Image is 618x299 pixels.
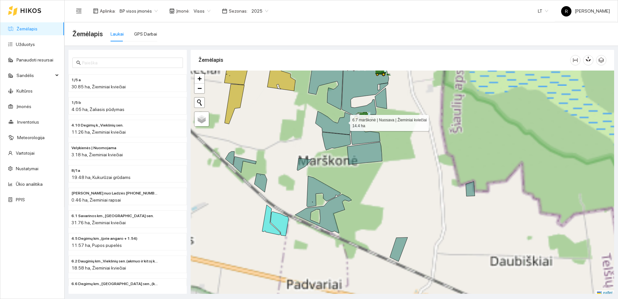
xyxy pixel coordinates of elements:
a: Vartotojai [16,150,35,156]
span: 8/1a [71,168,80,174]
span: column-width [570,58,580,63]
span: 4.5 Degimų km., (prie angaro + 1.54) [71,236,137,242]
span: + [197,74,202,83]
span: calendar [222,8,227,14]
span: 6.2 Dauginių km., Viekšnių sen. (akmuo ir kitoj kelio pusėj) [71,258,158,264]
span: 1/5 b [71,100,81,106]
div: GPS Darbai [134,30,157,38]
span: 1/5 a [71,77,81,83]
a: Zoom in [195,74,204,83]
span: 18.58 ha, Žieminiai kviečiai [71,265,126,271]
span: search [76,61,81,65]
div: Žemėlapis [198,51,570,69]
a: Žemėlapis [16,26,37,31]
span: Sezonas : [229,7,248,15]
input: Paieška [82,59,179,66]
span: Įmonė : [176,7,190,15]
button: menu-fold [72,5,85,17]
span: 31.76 ha, Žieminiai kviečiai [71,220,126,225]
a: Meteorologija [17,135,45,140]
span: 19.48 ha, Kukurūzai grūdams [71,175,131,180]
span: Visos [194,6,210,16]
a: Panaudoti resursai [16,57,53,62]
span: Velykienės | Nuomojama [71,145,116,151]
span: 6.1 Savarinos km., Viekšnių sen. [71,213,154,219]
span: BP visos įmonės [120,6,158,16]
a: Ūkio analitika [16,182,43,187]
span: Sandėlis [16,69,53,82]
span: layout [93,8,98,14]
span: Paškevičiaus Felikso nuo Ladzės (2) 229525-2470 - 2 [71,190,158,196]
span: shop [169,8,175,14]
span: 6.6 Degimų km., Savarinos sen., (kitoj pusėj malūno) [71,281,158,287]
a: Nustatymai [16,166,38,171]
a: Inventorius [17,119,39,125]
span: Žemėlapis [72,29,103,39]
button: Initiate a new search [195,98,204,107]
span: 3.18 ha, Žieminiai kviečiai [71,152,123,157]
a: Užduotys [16,42,35,47]
a: Kultūros [16,88,33,94]
span: − [197,84,202,92]
span: R [565,6,568,17]
div: Laukai [111,30,124,38]
a: Įmonės [16,104,31,109]
a: Zoom out [195,83,204,93]
span: 11.26 ha, Žieminiai kviečiai [71,129,126,135]
span: 30.85 ha, Žieminiai kviečiai [71,84,126,89]
span: menu-fold [76,8,82,14]
button: column-width [570,55,581,65]
a: Leaflet [597,291,613,295]
span: 4.05 ha, Žaliasis pūdymas [71,107,124,112]
span: 2025 [251,6,268,16]
a: PPIS [16,197,25,202]
span: [PERSON_NAME] [561,8,610,14]
span: Aplinka : [100,7,116,15]
span: LT [538,6,548,16]
span: 4.10 Degimų k., Viekšnių sen. [71,122,123,128]
span: 0.46 ha, Žieminiai rapsai [71,197,121,203]
span: 11.57 ha, Pupos pupelės [71,243,122,248]
a: Layers [195,112,209,126]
